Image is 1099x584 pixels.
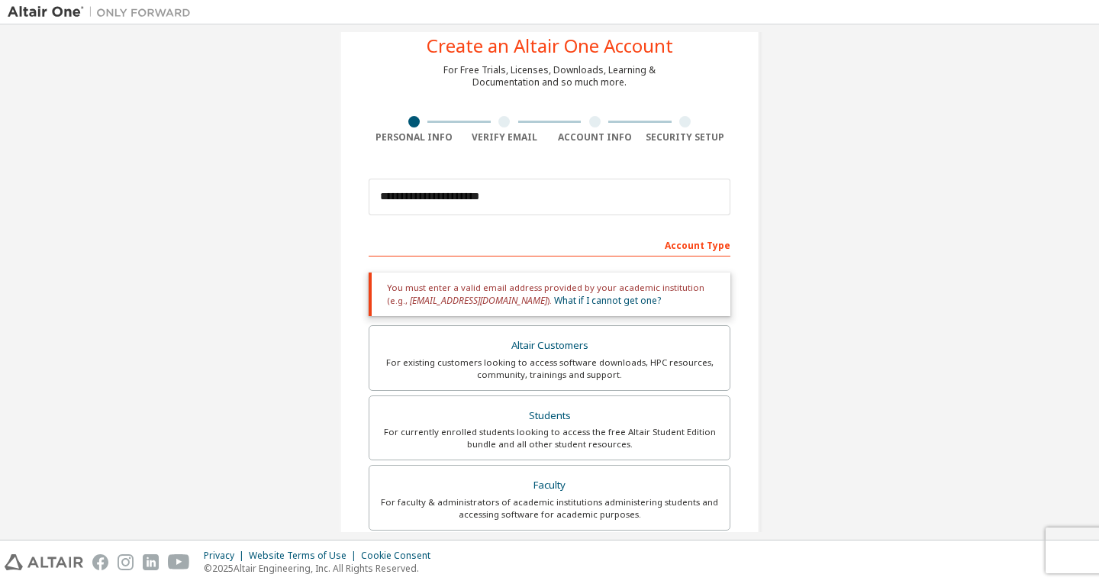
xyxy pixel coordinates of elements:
div: Faculty [379,475,720,496]
div: Website Terms of Use [249,550,361,562]
img: instagram.svg [118,554,134,570]
div: Personal Info [369,131,459,144]
p: © 2025 Altair Engineering, Inc. All Rights Reserved. [204,562,440,575]
span: [EMAIL_ADDRESS][DOMAIN_NAME] [410,294,547,307]
div: You must enter a valid email address provided by your academic institution (e.g., ). [369,273,730,316]
div: For faculty & administrators of academic institutions administering students and accessing softwa... [379,496,720,521]
a: What if I cannot get one? [554,294,661,307]
div: Security Setup [640,131,731,144]
div: Account Type [369,232,730,257]
div: Altair Customers [379,335,720,357]
img: facebook.svg [92,554,108,570]
img: Altair One [8,5,198,20]
div: For existing customers looking to access software downloads, HPC resources, community, trainings ... [379,357,720,381]
div: Students [379,405,720,427]
div: Account Info [549,131,640,144]
div: Verify Email [459,131,550,144]
div: Privacy [204,550,249,562]
div: For currently enrolled students looking to access the free Altair Student Edition bundle and all ... [379,426,720,450]
div: For Free Trials, Licenses, Downloads, Learning & Documentation and so much more. [443,64,656,89]
img: altair_logo.svg [5,554,83,570]
div: Create an Altair One Account [427,37,673,55]
img: youtube.svg [168,554,190,570]
div: Cookie Consent [361,550,440,562]
img: linkedin.svg [143,554,159,570]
